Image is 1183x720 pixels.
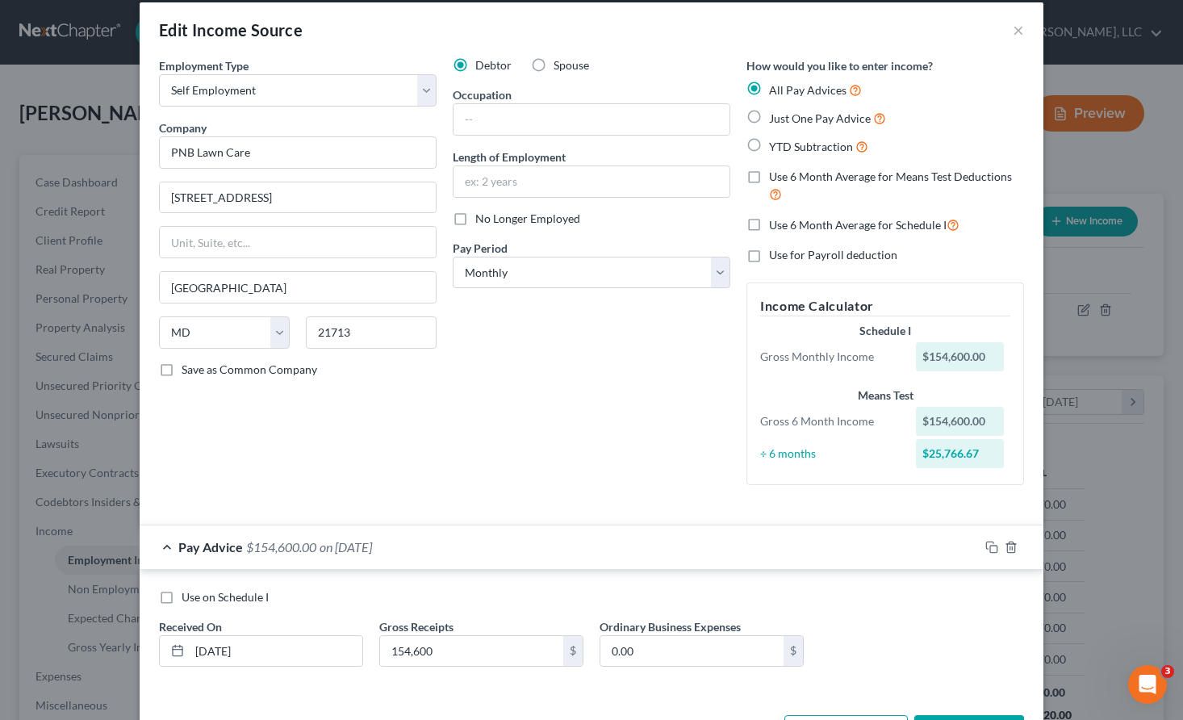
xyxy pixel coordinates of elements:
div: Schedule I [760,323,1010,339]
span: Company [159,121,207,135]
span: Debtor [475,58,512,72]
input: 0.00 [600,636,784,667]
div: $ [563,636,583,667]
span: Use 6 Month Average for Schedule I [769,218,947,232]
span: Use on Schedule I [182,590,269,604]
div: $25,766.67 [916,439,1005,468]
div: Means Test [760,387,1010,404]
input: Enter address... [160,182,436,213]
div: Edit Income Source [159,19,303,41]
iframe: Intercom live chat [1128,665,1167,704]
input: Unit, Suite, etc... [160,227,436,257]
div: Gross Monthly Income [752,349,908,365]
span: Use 6 Month Average for Means Test Deductions [769,170,1012,183]
span: Pay Period [453,241,508,255]
span: Use for Payroll deduction [769,248,897,262]
span: Save as Common Company [182,362,317,376]
input: 0.00 [380,636,563,667]
label: Gross Receipts [379,618,454,635]
button: × [1013,20,1024,40]
input: Enter zip... [306,316,437,349]
span: No Longer Employed [475,211,580,225]
span: Just One Pay Advice [769,111,871,125]
span: Received On [159,620,222,634]
label: Length of Employment [453,149,566,165]
label: How would you like to enter income? [746,57,933,74]
span: All Pay Advices [769,83,846,97]
div: $154,600.00 [916,407,1005,436]
input: MM/DD/YYYY [190,636,362,667]
div: $ [784,636,803,667]
h5: Income Calculator [760,296,1010,316]
div: Gross 6 Month Income [752,413,908,429]
input: -- [454,104,729,135]
span: $154,600.00 [246,539,316,555]
span: Employment Type [159,59,249,73]
span: Spouse [554,58,589,72]
label: Occupation [453,86,512,103]
span: YTD Subtraction [769,140,853,153]
input: Enter city... [160,272,436,303]
input: ex: 2 years [454,166,729,197]
input: Search company by name... [159,136,437,169]
span: Pay Advice [178,539,243,555]
label: Ordinary Business Expenses [600,618,741,635]
div: $154,600.00 [916,342,1005,371]
div: ÷ 6 months [752,446,908,462]
span: on [DATE] [320,539,372,555]
span: 3 [1161,665,1174,678]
